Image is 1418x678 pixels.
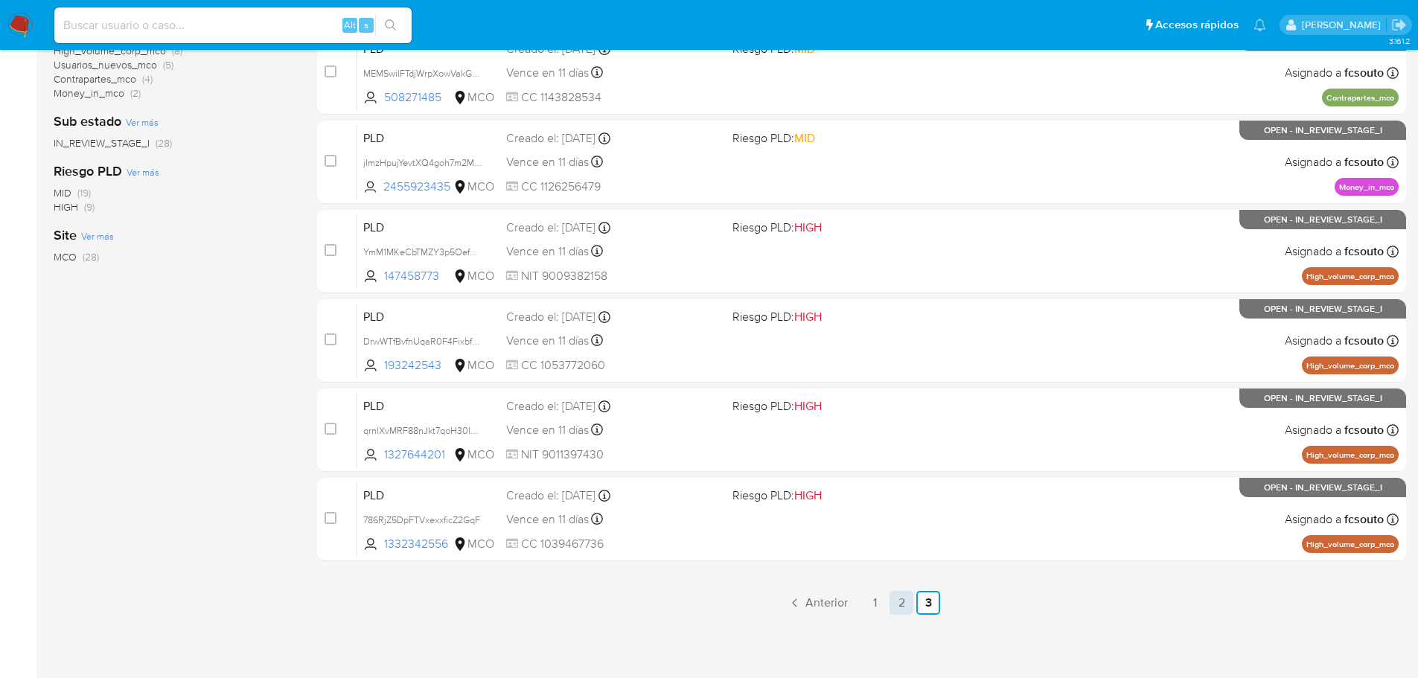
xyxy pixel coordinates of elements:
span: 3.161.2 [1389,35,1411,47]
span: Accesos rápidos [1155,17,1239,33]
button: search-icon [375,15,406,36]
span: Alt [344,18,356,32]
p: felipe.cayon@mercadolibre.com [1302,18,1386,32]
a: Salir [1391,17,1407,33]
input: Buscar usuario o caso... [54,16,412,35]
a: Notificaciones [1253,19,1266,31]
span: s [364,18,368,32]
